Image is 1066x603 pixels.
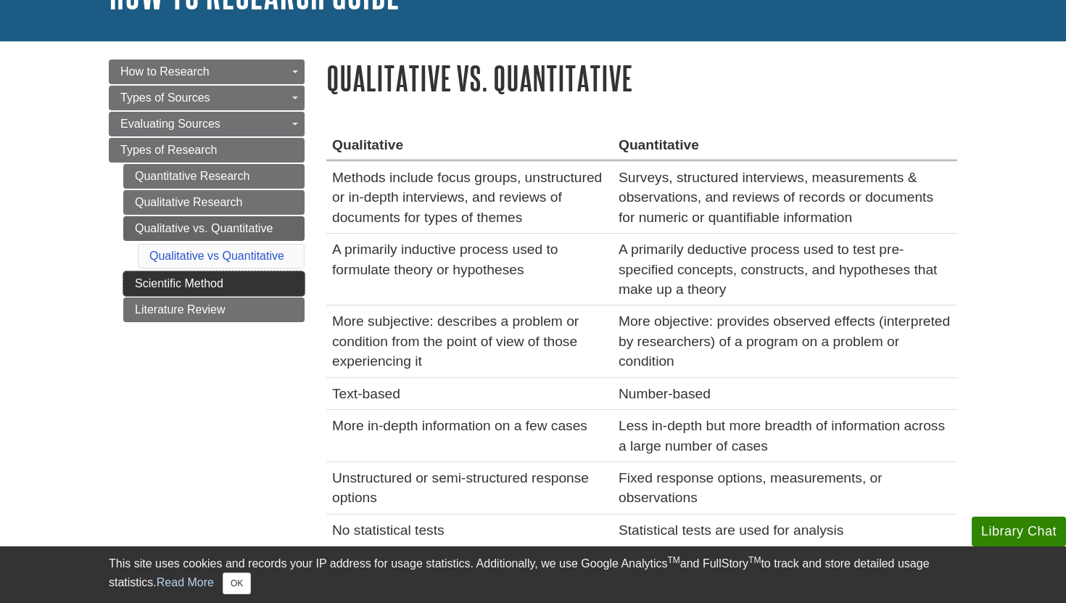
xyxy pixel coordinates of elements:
a: Read More [157,576,214,588]
a: Evaluating Sources [109,112,305,136]
div: This site uses cookies and records your IP address for usage statistics. Additionally, we use Goo... [109,555,957,594]
h1: Qualitative vs. Quantitative [326,60,957,97]
td: A primarily inductive process used to formulate theory or hypotheses [326,234,613,305]
button: Close [223,573,251,594]
td: More objective: provides observed effects (interpreted by researchers) of a program on a problem ... [613,305,957,377]
sup: TM [667,555,679,565]
div: Guide Page Menu [109,60,305,322]
td: Text-based [326,377,613,409]
th: Quantitative [613,129,957,161]
td: Statistical tests are used for analysis [613,514,957,546]
a: Qualitative vs Quantitative [149,250,284,262]
td: More in-depth information on a few cases [326,410,613,462]
td: A primarily deductive process used to test pre-specified concepts, constructs, and hypotheses tha... [613,234,957,305]
span: Types of Research [120,144,217,156]
td: Number-based [613,377,957,409]
a: How to Research [109,60,305,84]
td: Less in-depth but more breadth of information across a large number of cases [613,410,957,462]
a: Qualitative Research [123,190,305,215]
a: Literature Review [123,298,305,322]
td: No statistical tests [326,514,613,546]
a: Qualitative vs. Quantitative [123,216,305,241]
td: More subjective: describes a problem or condition from the point of view of those experiencing it [326,305,613,377]
sup: TM [748,555,761,565]
a: Types of Research [109,138,305,163]
td: Fixed response options, measurements, or observations [613,462,957,514]
td: Methods include focus groups, unstructured or in-depth interviews, and reviews of documents for t... [326,161,613,234]
span: Types of Sources [120,91,210,104]
button: Library Chat [972,517,1066,546]
th: Qualitative [326,129,613,161]
span: How to Research [120,65,210,78]
span: Evaluating Sources [120,118,220,130]
a: Quantitative Research [123,164,305,189]
a: Scientific Method [123,271,305,296]
a: Types of Sources [109,86,305,110]
td: Surveys, structured interviews, measurements & observations, and reviews of records or documents ... [613,161,957,234]
td: Unstructured or semi-structured response options [326,462,613,514]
